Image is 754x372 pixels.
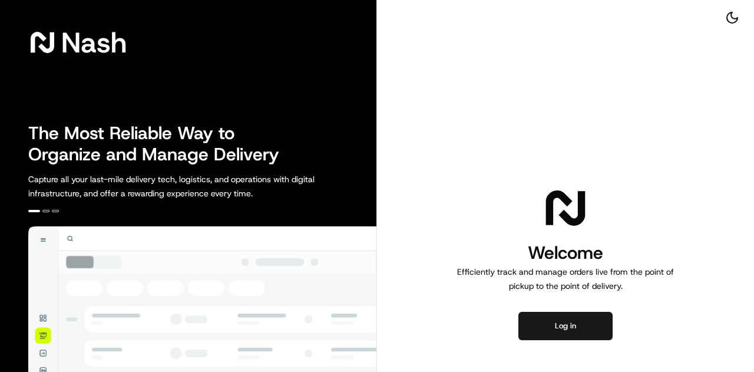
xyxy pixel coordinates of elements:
h1: Welcome [452,241,679,265]
span: Nash [61,31,127,54]
h2: The Most Reliable Way to Organize and Manage Delivery [28,123,292,165]
p: Capture all your last-mile delivery tech, logistics, and operations with digital infrastructure, ... [28,172,368,200]
button: Log in [518,312,613,340]
p: Efficiently track and manage orders live from the point of pickup to the point of delivery. [452,265,679,293]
